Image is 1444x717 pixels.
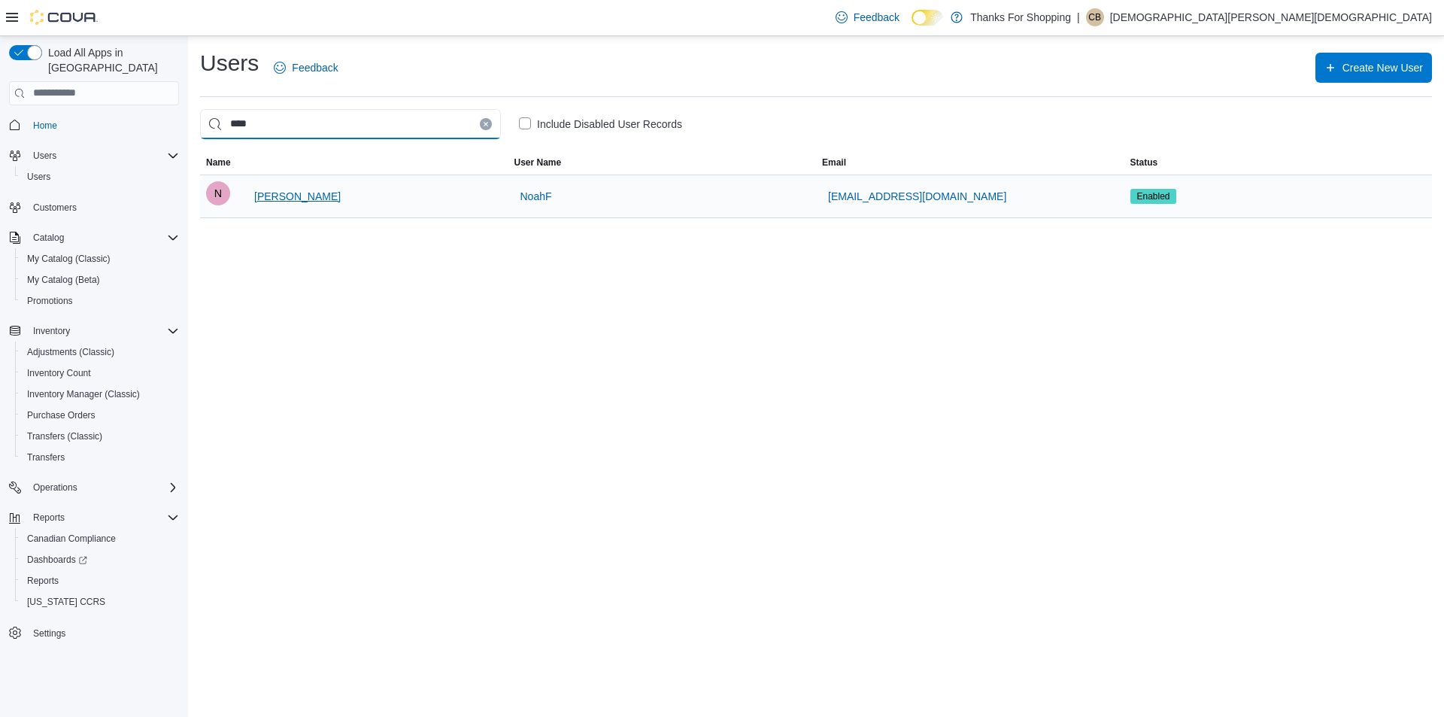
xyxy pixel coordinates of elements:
button: Catalog [3,227,185,248]
a: Inventory Manager (Classic) [21,385,146,403]
button: My Catalog (Beta) [15,269,185,290]
a: Adjustments (Classic) [21,343,120,361]
a: Transfers (Classic) [21,427,108,445]
a: Users [21,168,56,186]
span: Reports [21,572,179,590]
button: Catalog [27,229,70,247]
a: [US_STATE] CCRS [21,593,111,611]
nav: Complex example [9,108,179,683]
span: Adjustments (Classic) [21,343,179,361]
span: Catalog [33,232,64,244]
span: My Catalog (Classic) [27,253,111,265]
span: Settings [27,623,179,642]
span: Home [27,116,179,135]
span: Name [206,156,231,169]
span: Customers [33,202,77,214]
span: Dashboards [21,551,179,569]
span: Inventory Count [21,364,179,382]
span: Users [33,150,56,162]
span: Transfers (Classic) [21,427,179,445]
button: Create New User [1315,53,1432,83]
button: Inventory Manager (Classic) [15,384,185,405]
button: Promotions [15,290,185,311]
a: Customers [27,199,83,217]
button: Users [27,147,62,165]
span: Home [33,120,57,132]
span: Reports [33,512,65,524]
span: Catalog [27,229,179,247]
span: Inventory Manager (Classic) [21,385,179,403]
button: Reports [27,509,71,527]
div: Christian Bishop [1086,8,1104,26]
span: Transfers [21,448,179,466]
span: Promotions [21,292,179,310]
span: [EMAIL_ADDRESS][DOMAIN_NAME] [828,189,1006,204]
span: My Catalog (Classic) [21,250,179,268]
a: Transfers [21,448,71,466]
span: Canadian Compliance [27,533,116,545]
span: Load All Apps in [GEOGRAPHIC_DATA] [42,45,179,75]
a: Dashboards [21,551,93,569]
span: Enabled [1137,190,1170,203]
span: N [214,181,222,205]
span: Promotions [27,295,73,307]
span: Inventory Count [27,367,91,379]
button: NoahF [514,181,558,211]
a: My Catalog (Beta) [21,271,106,289]
button: Transfers [15,447,185,468]
button: [EMAIL_ADDRESS][DOMAIN_NAME] [822,181,1012,211]
span: Enabled [1130,189,1177,204]
button: [US_STATE] CCRS [15,591,185,612]
span: Dashboards [27,554,87,566]
span: Create New User [1342,60,1423,75]
button: Adjustments (Classic) [15,342,185,363]
span: CB [1088,8,1101,26]
span: Users [27,147,179,165]
a: Home [27,117,63,135]
img: Cova [30,10,98,25]
span: Feedback [854,10,899,25]
span: Purchase Orders [21,406,179,424]
a: Promotions [21,292,79,310]
button: Reports [3,507,185,528]
span: Feedback [292,60,338,75]
span: Operations [27,479,179,497]
button: Inventory Count [15,363,185,384]
button: Settings [3,621,185,643]
p: [DEMOGRAPHIC_DATA][PERSON_NAME][DEMOGRAPHIC_DATA] [1110,8,1432,26]
span: Users [21,168,179,186]
span: Adjustments (Classic) [27,346,114,358]
span: Inventory [33,325,70,337]
input: Dark Mode [912,10,943,26]
span: [US_STATE] CCRS [27,596,105,608]
label: Include Disabled User Records [519,115,682,133]
a: Settings [27,624,71,643]
a: Feedback [268,53,344,83]
button: Reports [15,570,185,591]
a: Reports [21,572,65,590]
a: My Catalog (Classic) [21,250,117,268]
span: Settings [33,627,65,640]
a: Canadian Compliance [21,530,122,548]
span: My Catalog (Beta) [21,271,179,289]
span: Inventory [27,322,179,340]
button: Operations [3,477,185,498]
a: Inventory Count [21,364,97,382]
span: Transfers [27,451,65,463]
span: Washington CCRS [21,593,179,611]
button: Operations [27,479,83,497]
button: [PERSON_NAME] [248,181,347,211]
button: Canadian Compliance [15,528,185,549]
button: Inventory [3,321,185,342]
span: Canadian Compliance [21,530,179,548]
a: Dashboards [15,549,185,570]
button: My Catalog (Classic) [15,248,185,269]
button: Clear input [480,118,492,130]
span: Operations [33,482,77,494]
a: Feedback [830,2,906,32]
h1: Users [200,48,259,78]
span: Status [1130,156,1158,169]
button: Purchase Orders [15,405,185,426]
span: Inventory Manager (Classic) [27,388,140,400]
